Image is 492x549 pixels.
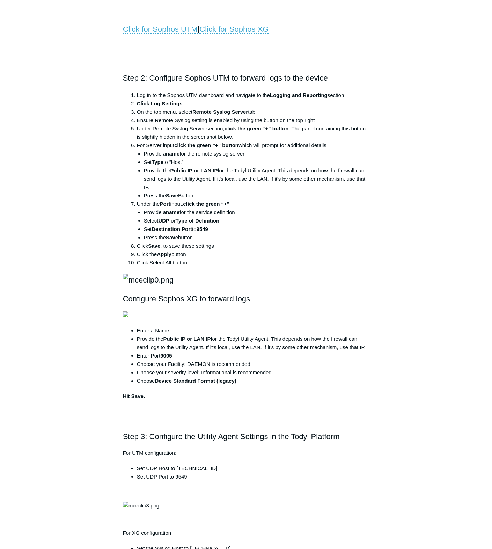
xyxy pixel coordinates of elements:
[158,218,169,224] strong: UDP
[137,242,369,250] li: Click , to save these settings
[137,464,369,473] li: Set UDP Host to [TECHNICAL_ID]
[137,326,369,335] li: Enter a Name
[192,109,248,115] strong: Remote Syslog Server
[137,116,369,125] li: Ensure Remote Syslog setting is enabled by using the button on the top right
[137,125,369,141] li: Under Remote Syslog Server section, . The panel containing this button is slightly hidden in the ...
[174,142,238,148] strong: click the green “+” button
[123,502,159,510] img: mceclip3.png
[137,360,369,368] li: Choose your Facility: DAEMON is recommended
[123,406,369,443] h2: Step 3: Configure the Utility Agent Settings in the Todyl Platform
[137,473,369,481] li: Set UDP Port to 9549
[144,233,369,242] li: Press the button
[123,25,198,34] a: Click for Sophos UTM
[155,378,236,384] strong: Device Standard Format (legacy)
[137,368,369,377] li: Choose your severity level: Informational is recommended
[152,226,192,232] strong: Destination Port
[144,208,369,217] li: Provide a for the service definition
[123,529,369,537] p: For XG configuration
[123,449,369,457] p: For UTM configuration:
[160,353,172,359] strong: 9005
[137,141,369,200] li: For Server input which will prompt for additional details
[166,151,179,157] strong: name
[123,311,128,317] img: 15056276142483
[123,23,369,35] h2: |
[187,336,211,342] strong: or LAN IP
[137,200,369,242] li: Under the input,
[199,25,269,34] a: Click for Sophos XG
[160,201,170,207] strong: Port
[183,201,229,207] strong: click the green “+”
[137,108,369,116] li: On the top menu, select tab
[137,258,369,267] li: Click Select All button
[148,243,160,249] strong: Save
[225,126,289,131] strong: click the green “+” button
[137,335,369,352] li: Provide the for the Todyl Utility Agent. This depends on how the firewall can send logs to the Ut...
[144,166,369,191] li: Provide the for the Todyl Utility Agent. This depends on how the firewall can send logs to the Ut...
[176,218,220,224] strong: Type of Definition
[170,167,192,173] strong: Public IP
[166,193,178,198] strong: Save
[137,91,369,99] li: Log in to the Sophos UTM dashboard and navigate to the section
[144,225,369,233] li: Set to
[166,234,178,240] strong: Save
[197,226,208,232] strong: 9549
[137,250,369,258] li: Click the button
[144,158,369,166] li: Set to “Host”
[144,217,369,225] li: Select for
[157,251,171,257] strong: Apply
[137,352,369,360] li: Enter Port
[270,92,328,98] strong: Logging and Reporting
[123,72,369,84] h2: Step 2: Configure Sophos UTM to forward logs to the device
[163,336,185,342] strong: Public IP
[123,293,369,305] h2: Configure Sophos XG to forward logs
[137,377,369,385] li: Choose
[123,393,145,399] strong: Hit Save.
[194,167,218,173] strong: or LAN IP
[152,159,163,165] strong: Type
[144,191,369,200] li: Press the Button
[144,150,369,158] li: Provide a for the remote syslog server
[137,100,183,106] strong: Click Log Settings
[123,274,174,286] img: mceclip0.png
[166,209,179,215] strong: name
